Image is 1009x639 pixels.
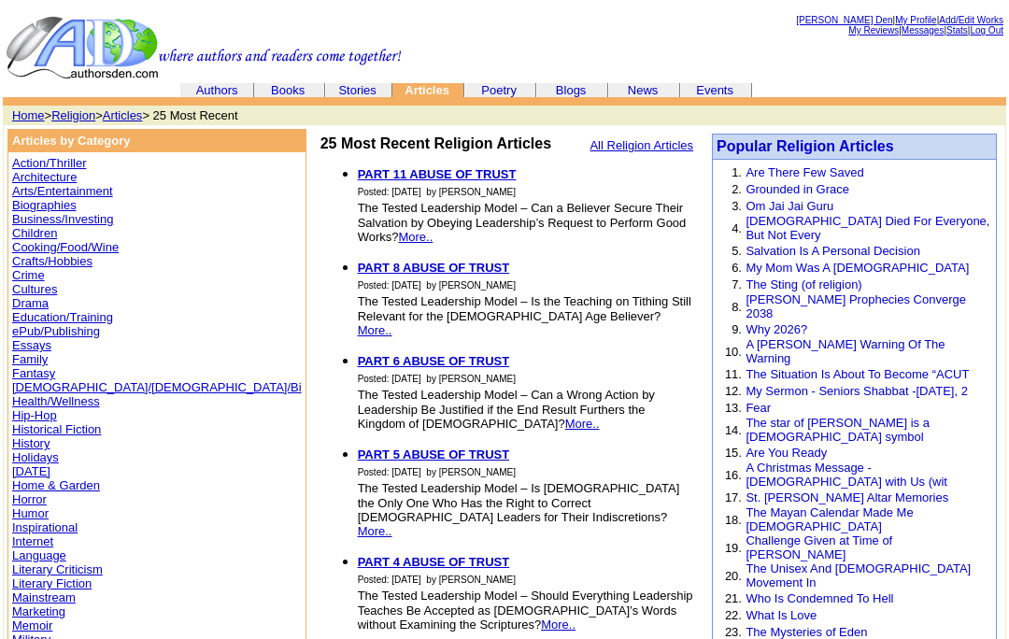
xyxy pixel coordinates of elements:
[746,199,833,213] a: Om Jai Jai Guru
[1003,99,1004,104] img: cleardot.gif
[746,367,969,381] a: The Situation Is About To Become “ACUT
[358,187,516,197] font: Posted: [DATE] by [PERSON_NAME]
[12,108,45,122] a: Home
[12,520,78,534] a: Inspirational
[725,401,742,415] font: 13.
[717,138,894,154] a: Popular Religion Articles
[12,380,302,394] a: [DEMOGRAPHIC_DATA]/[DEMOGRAPHIC_DATA]/Bi
[481,83,517,97] a: Poetry
[358,201,687,244] font: The Tested Leadership Model – Can a Believer Secure Their Salvation by Obeying Leadership’s Reque...
[12,226,57,240] a: Children
[358,388,655,431] font: The Tested Leadership Model – Can a Wrong Action by Leadership Be Justified if the End Result Fur...
[796,15,1003,35] font: | | | | |
[398,230,433,244] a: More..
[725,367,742,381] font: 11.
[608,90,609,91] img: cleardot.gif
[746,261,969,275] a: My Mom Was A [DEMOGRAPHIC_DATA]
[746,401,771,415] a: Fear
[12,338,51,352] a: Essays
[751,90,752,91] img: cleardot.gif
[358,167,517,181] b: PART 11 ABUSE OF TRUST
[565,417,600,431] a: More..
[196,83,238,97] a: Authors
[746,214,989,242] a: [DEMOGRAPHIC_DATA] Died For Everyone, But Not Every
[746,446,827,460] a: Are You Ready
[946,25,968,35] a: Stats
[358,354,510,368] a: PART 6 ABUSE OF TRUST
[12,240,119,254] a: Cooking/Food/Wine
[253,90,254,91] img: cleardot.gif
[392,90,393,91] img: cleardot.gif
[725,345,742,359] font: 10.
[325,90,326,91] img: cleardot.gif
[746,182,849,196] a: Grounded in Grace
[12,394,100,408] a: Health/Wellness
[746,461,946,489] a: A Christmas Message - [DEMOGRAPHIC_DATA] with Us (wit
[358,323,392,337] a: More..
[12,450,59,464] a: Holidays
[12,422,101,436] a: Historical Fiction
[732,199,742,213] font: 3.
[12,618,52,632] a: Memoir
[358,524,392,538] a: More..
[725,446,742,460] font: 15.
[358,555,510,569] a: PART 4 ABUSE OF TRUST
[796,15,892,25] a: [PERSON_NAME] Den
[732,261,742,275] font: 6.
[848,25,899,35] a: My Reviews
[463,90,464,91] img: cleardot.gif
[12,436,50,450] a: History
[732,277,742,291] font: 7.
[725,384,742,398] font: 12.
[12,492,47,506] a: Horror
[12,268,45,282] a: Crime
[180,90,181,91] img: cleardot.gif
[746,337,945,365] a: A [PERSON_NAME] Warning Of The Warning
[725,591,742,605] font: 21.
[12,366,55,380] a: Fantasy
[358,481,680,538] font: The Tested Leadership Model – Is [DEMOGRAPHIC_DATA] the Only One Who Has the Right to Correct [DE...
[12,310,113,324] a: Education/Training
[12,324,100,338] a: ePub/Publishing
[338,83,376,97] a: Stories
[541,618,576,632] a: More..
[725,490,742,504] font: 17.
[12,156,86,170] a: Action/Thriller
[746,490,948,504] a: St. [PERSON_NAME] Altar Memories
[536,90,537,91] img: cleardot.gif
[746,292,966,320] a: [PERSON_NAME] Prophecies Converge 2038
[12,170,77,184] a: Architecture
[271,83,305,97] a: Books
[320,135,551,151] b: 25 Most Recent Religion Articles
[746,533,892,561] a: Challenge Given at Time of [PERSON_NAME]
[51,108,95,122] a: Religion
[746,505,913,533] a: The Mayan Calendar Made Me [DEMOGRAPHIC_DATA]
[12,134,130,148] b: Articles by Category
[181,90,182,91] img: cleardot.gif
[12,108,238,122] font: > > > 25 Most Recent
[12,352,48,366] a: Family
[464,90,465,91] img: cleardot.gif
[725,513,742,527] font: 18.
[12,506,49,520] a: Humor
[607,90,608,91] img: cleardot.gif
[746,244,919,258] a: Salvation Is A Personal Decision
[391,90,392,91] img: cleardot.gif
[725,541,742,555] font: 19.
[746,608,817,622] a: What Is Love
[746,416,930,444] a: The star of [PERSON_NAME] is a [DEMOGRAPHIC_DATA] symbol
[358,294,691,337] font: The Tested Leadership Model – Is the Teaching on Tithing Still Relevant for the [DEMOGRAPHIC_DATA...
[12,590,76,604] a: Mainstream
[358,447,510,461] b: PART 5 ABUSE OF TRUST
[939,15,1003,25] a: Add/Edit Works
[12,198,77,212] a: Biographies
[12,184,113,198] a: Arts/Entertainment
[725,625,742,639] font: 23.
[12,282,57,296] a: Cultures
[324,90,325,91] img: cleardot.gif
[405,83,449,97] b: Articles
[732,221,742,235] font: 4.
[12,534,53,548] a: Internet
[12,548,66,562] a: Language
